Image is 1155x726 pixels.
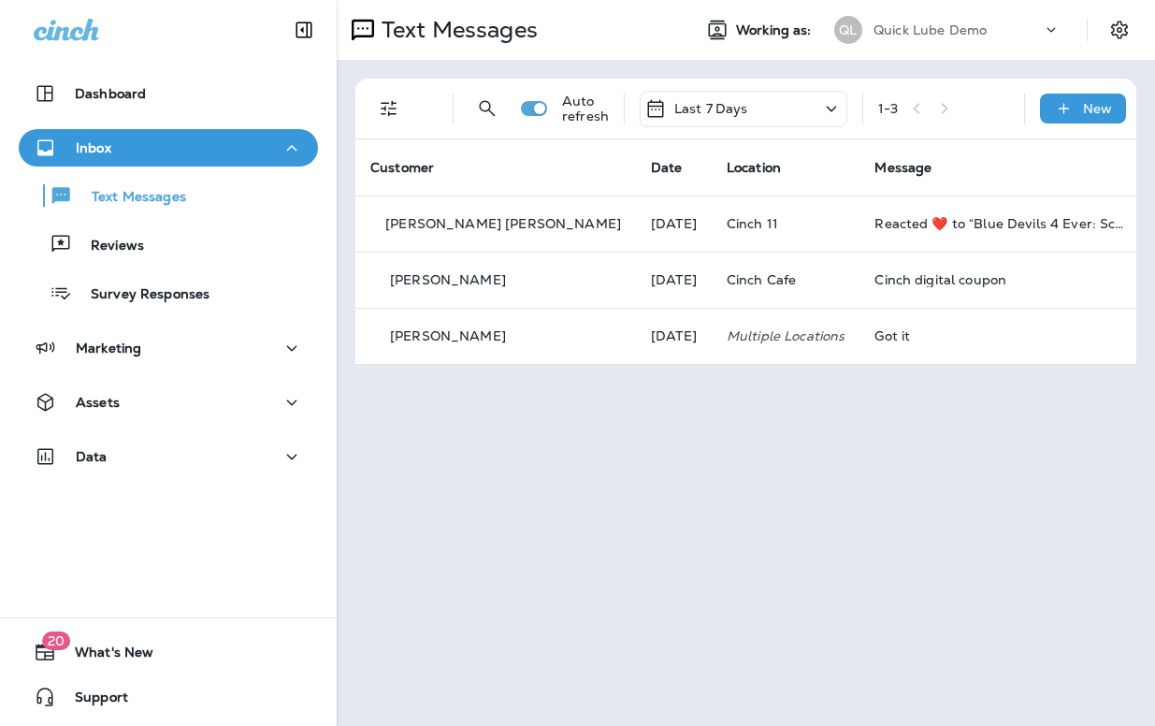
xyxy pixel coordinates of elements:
p: Survey Responses [72,286,209,304]
button: Inbox [19,129,318,167]
p: Dashboard [75,86,146,101]
span: Support [56,690,128,712]
button: Support [19,678,318,716]
span: Customer [370,159,434,176]
span: Location [727,159,781,176]
p: Auto refresh [562,94,609,123]
p: Aug 14, 2025 05:21 PM [651,216,697,231]
span: Cinch 11 [727,215,778,232]
button: Assets [19,384,318,421]
button: Search Messages [469,90,506,127]
div: Reacted ❤️ to “Blue Devils 4 Ever: Scan the QR code to sign up for awesome discounts!! Reply STOP... [874,216,1125,231]
span: Date [651,159,683,176]
div: Got it [874,328,1125,343]
p: Text Messages [73,189,186,207]
p: Quick Lube Demo [873,22,987,37]
button: Survey Responses [19,273,318,312]
button: Dashboard [19,75,318,112]
div: 1 - 3 [878,101,898,116]
p: [PERSON_NAME] [390,272,506,287]
p: Text Messages [374,16,538,44]
p: Marketing [76,341,141,356]
span: 20 [42,632,70,650]
span: Working as: [736,22,816,38]
button: Data [19,438,318,475]
button: Marketing [19,329,318,367]
p: Assets [76,395,120,410]
span: Message [874,159,931,176]
button: Reviews [19,225,318,264]
p: Aug 14, 2025 09:40 AM [651,328,697,343]
span: Cinch Cafe [727,271,796,288]
span: What's New [56,645,153,667]
button: Collapse Sidebar [278,11,330,49]
p: Aug 14, 2025 04:26 PM [651,272,697,287]
button: Text Messages [19,176,318,215]
p: Last 7 Days [674,101,748,116]
p: Inbox [76,140,111,155]
div: Cinch digital coupon [874,272,1125,287]
div: QL [834,16,862,44]
p: Multiple Locations [727,328,845,343]
p: [PERSON_NAME] [PERSON_NAME] [385,216,621,231]
button: 20What's New [19,633,318,671]
p: Reviews [72,238,144,255]
p: New [1083,101,1112,116]
button: Settings [1103,13,1136,47]
button: Filters [370,90,408,127]
p: Data [76,449,108,464]
p: [PERSON_NAME] [390,328,506,343]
